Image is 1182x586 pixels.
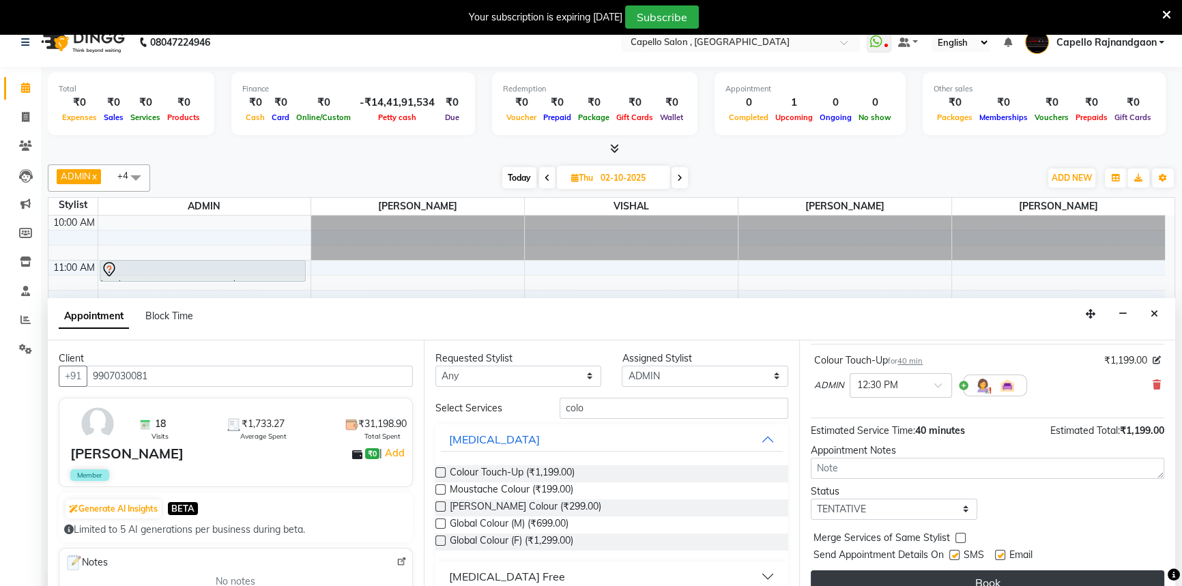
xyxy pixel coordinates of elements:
[450,482,573,499] span: Moustache Colour (₹199.00)
[78,404,117,443] img: avatar
[364,431,401,441] span: Total Spent
[59,83,203,95] div: Total
[575,113,613,122] span: Package
[952,198,1165,215] span: [PERSON_NAME]
[1153,356,1161,364] i: Edit price
[442,113,463,122] span: Due
[1072,113,1111,122] span: Prepaids
[382,445,406,461] a: Add
[540,113,575,122] span: Prepaid
[435,351,602,366] div: Requested Stylist
[814,379,844,392] span: ADMIN
[242,417,285,431] span: ₹1,733.27
[450,533,573,551] span: Global Colour (F) (₹1,299.00)
[811,443,1164,458] div: Appointment Notes
[51,216,98,230] div: 10:00 AM
[150,23,210,61] b: 08047224946
[100,95,127,111] div: ₹0
[816,95,855,111] div: 0
[425,401,550,415] div: Select Services
[358,417,407,431] span: ₹31,198.90
[540,95,575,111] div: ₹0
[1056,35,1156,50] span: Capello Rajnandgaon
[575,95,613,111] div: ₹0
[91,171,97,181] a: x
[625,5,699,29] button: Subscribe
[242,83,464,95] div: Finance
[65,554,108,572] span: Notes
[1111,95,1155,111] div: ₹0
[293,113,354,122] span: Online/Custom
[164,95,203,111] div: ₹0
[503,113,540,122] span: Voucher
[811,424,915,437] span: Estimated Service Time:
[100,113,127,122] span: Sales
[1048,169,1095,188] button: ADD NEW
[59,95,100,111] div: ₹0
[449,568,565,585] div: [MEDICAL_DATA] Free
[1009,548,1033,565] span: Email
[450,499,601,516] span: [PERSON_NAME] Colour (₹299.00)
[64,523,407,537] div: Limited to 5 AI generations per business during beta.
[375,113,420,122] span: Petty cash
[525,198,738,215] span: VISHAL
[975,377,991,394] img: Hairdresser.png
[725,113,772,122] span: Completed
[469,10,622,25] div: Your subscription is expiring [DATE]
[87,366,413,387] input: Search by Name/Mobile/Email/Code
[657,95,687,111] div: ₹0
[48,198,98,212] div: Stylist
[152,431,169,441] span: Visits
[242,113,268,122] span: Cash
[127,95,164,111] div: ₹0
[440,95,464,111] div: ₹0
[127,113,164,122] span: Services
[268,95,293,111] div: ₹0
[613,113,657,122] span: Gift Cards
[814,353,923,368] div: Colour Touch-Up
[35,23,128,61] img: logo
[1025,30,1049,54] img: Capello Rajnandgaon
[1111,113,1155,122] span: Gift Cards
[725,83,895,95] div: Appointment
[596,168,665,188] input: 2025-10-02
[503,83,687,95] div: Redemption
[365,448,379,459] span: ₹0
[1052,173,1092,183] span: ADD NEW
[811,484,977,499] div: Status
[725,95,772,111] div: 0
[502,167,536,188] span: Today
[568,173,596,183] span: Thu
[441,427,783,452] button: [MEDICAL_DATA]
[293,95,354,111] div: ₹0
[888,356,923,366] small: for
[897,356,923,366] span: 40 min
[816,113,855,122] span: Ongoing
[59,351,413,366] div: Client
[164,113,203,122] span: Products
[66,499,161,518] button: Generate AI Insights
[70,443,184,464] div: [PERSON_NAME]
[240,431,287,441] span: Average Spent
[976,113,1031,122] span: Memberships
[772,95,816,111] div: 1
[268,113,293,122] span: Card
[1144,304,1164,325] button: Close
[1104,353,1147,368] span: ₹1,199.00
[622,351,788,366] div: Assigned Stylist
[738,198,951,215] span: [PERSON_NAME]
[59,304,129,329] span: Appointment
[934,83,1155,95] div: Other sales
[450,516,568,533] span: Global Colour (M) (₹699.00)
[813,531,950,548] span: Merge Services of Same Stylist
[772,113,816,122] span: Upcoming
[934,95,976,111] div: ₹0
[168,502,198,515] span: BETA
[964,548,984,565] span: SMS
[934,113,976,122] span: Packages
[1120,424,1164,437] span: ₹1,199.00
[98,198,311,215] span: ADMIN
[503,95,540,111] div: ₹0
[449,431,540,448] div: [MEDICAL_DATA]
[59,113,100,122] span: Expenses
